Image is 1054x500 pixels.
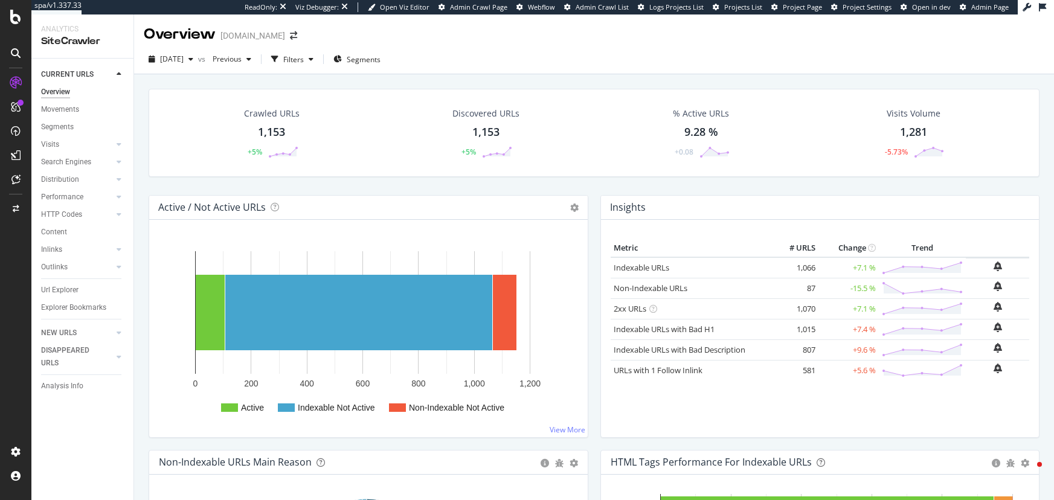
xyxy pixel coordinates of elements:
div: bell-plus [994,302,1002,312]
td: +9.6 % [818,339,879,360]
span: vs [198,54,208,64]
div: +5% [248,147,262,157]
div: bell-plus [994,281,1002,291]
a: Indexable URLs [614,262,669,273]
text: 600 [356,379,370,388]
a: Projects List [713,2,762,12]
a: Visits [41,138,113,151]
a: Project Settings [831,2,892,12]
div: 1,153 [472,124,500,140]
td: +7.1 % [818,257,879,278]
div: Visits [41,138,59,151]
div: Explorer Bookmarks [41,301,106,314]
span: Admin Crawl Page [450,2,507,11]
td: +7.1 % [818,298,879,319]
span: Project Page [783,2,822,11]
div: Outlinks [41,261,68,274]
a: HTTP Codes [41,208,113,221]
div: Overview [144,24,216,45]
button: [DATE] [144,50,198,69]
div: 9.28 % [684,124,718,140]
a: NEW URLS [41,327,113,339]
a: Webflow [516,2,555,12]
div: bell-plus [994,364,1002,373]
div: Analytics [41,24,124,34]
a: Inlinks [41,243,113,256]
a: Analysis Info [41,380,125,393]
a: Search Engines [41,156,113,168]
div: +5% [461,147,476,157]
td: 87 [770,278,818,298]
div: circle-info [541,459,549,467]
a: CURRENT URLS [41,68,113,81]
div: +0.08 [675,147,693,157]
span: Open in dev [912,2,951,11]
a: Overview [41,86,125,98]
div: Overview [41,86,70,98]
text: Indexable Not Active [298,403,375,412]
td: 581 [770,360,818,380]
td: +5.6 % [818,360,879,380]
div: Non-Indexable URLs Main Reason [159,456,312,468]
text: Active [241,403,264,412]
div: Inlinks [41,243,62,256]
td: 807 [770,339,818,360]
a: Distribution [41,173,113,186]
a: Admin Page [960,2,1009,12]
div: circle-info [992,459,1000,467]
div: Search Engines [41,156,91,168]
a: Indexable URLs with Bad Description [614,344,745,355]
span: Projects List [724,2,762,11]
a: 2xx URLs [614,303,646,314]
a: Indexable URLs with Bad H1 [614,324,715,335]
a: Admin Crawl List [564,2,629,12]
a: Non-Indexable URLs [614,283,687,293]
text: 800 [411,379,426,388]
a: Movements [41,103,125,116]
a: View More [550,425,585,435]
div: Crawled URLs [244,107,300,120]
svg: A chart. [159,239,578,428]
text: 400 [300,379,314,388]
div: Discovered URLs [452,107,519,120]
div: ReadOnly: [245,2,277,12]
div: 1,281 [900,124,927,140]
td: -15.5 % [818,278,879,298]
a: Segments [41,121,125,133]
div: gear [570,459,578,467]
div: [DOMAIN_NAME] [220,30,285,42]
a: Open Viz Editor [368,2,429,12]
span: Project Settings [843,2,892,11]
div: Viz Debugger: [295,2,339,12]
a: Project Page [771,2,822,12]
div: % Active URLs [673,107,729,120]
text: 200 [244,379,259,388]
i: Options [570,204,579,212]
span: Logs Projects List [649,2,704,11]
a: Performance [41,191,113,204]
a: Logs Projects List [638,2,704,12]
text: Non-Indexable Not Active [409,403,504,412]
h4: Insights [610,199,646,216]
div: bell-plus [994,261,1002,271]
div: bell-plus [994,343,1002,353]
td: 1,015 [770,319,818,339]
button: Segments [329,50,385,69]
td: 1,070 [770,298,818,319]
button: Previous [208,50,256,69]
text: 0 [193,379,198,388]
button: Filters [266,50,318,69]
a: Url Explorer [41,284,125,296]
a: URLs with 1 Follow Inlink [614,365,702,376]
th: Change [818,239,879,257]
a: Open in dev [901,2,951,12]
div: arrow-right-arrow-left [290,31,297,40]
div: bug [555,459,564,467]
span: Admin Page [971,2,1009,11]
a: Content [41,226,125,239]
div: Analysis Info [41,380,83,393]
div: Performance [41,191,83,204]
th: # URLS [770,239,818,257]
span: Admin Crawl List [576,2,629,11]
